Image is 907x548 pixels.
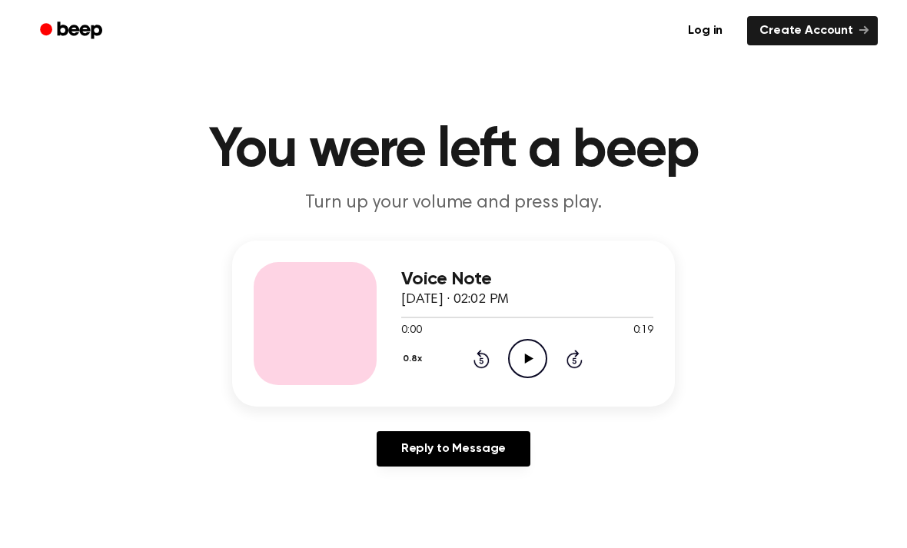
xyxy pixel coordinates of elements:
[401,346,427,372] button: 0.8x
[401,293,509,307] span: [DATE] · 02:02 PM
[377,431,530,467] a: Reply to Message
[401,323,421,339] span: 0:00
[673,13,738,48] a: Log in
[60,123,847,178] h1: You were left a beep
[747,16,878,45] a: Create Account
[29,16,116,46] a: Beep
[401,269,653,290] h3: Voice Note
[633,323,653,339] span: 0:19
[158,191,749,216] p: Turn up your volume and press play.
